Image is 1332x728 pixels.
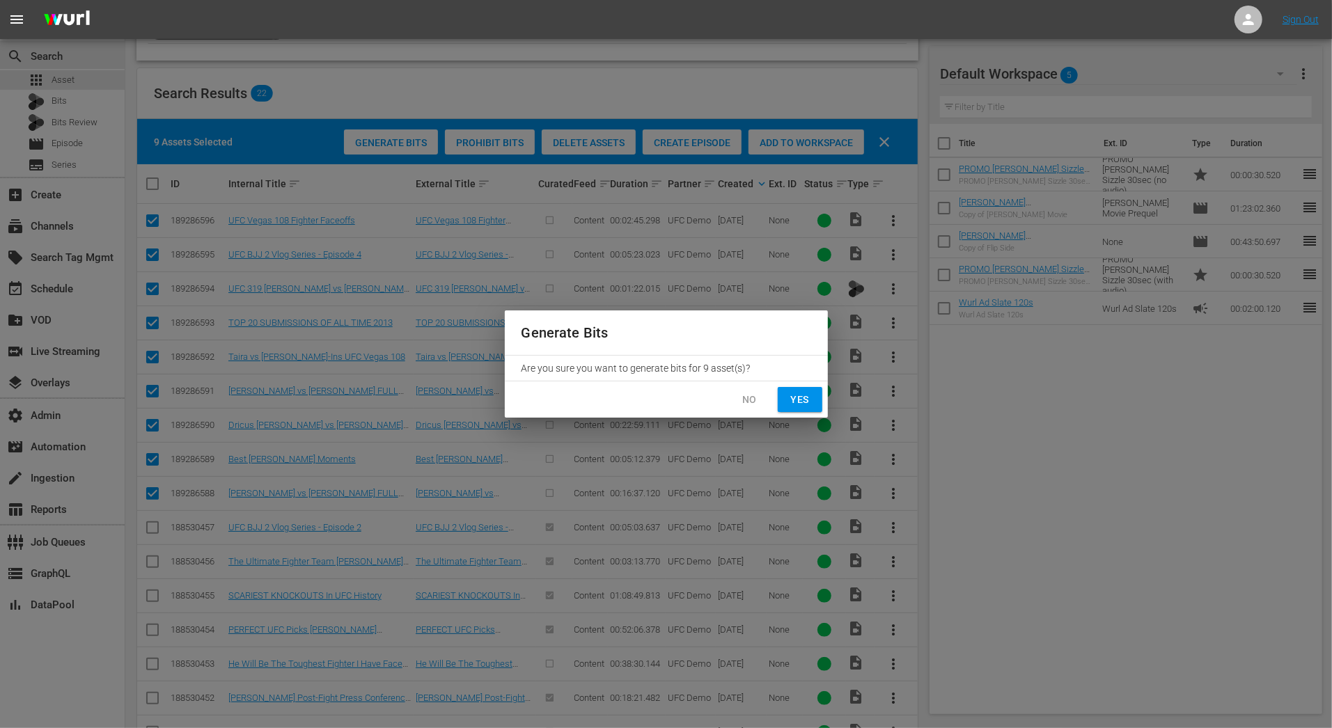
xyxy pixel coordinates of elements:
div: Are you sure you want to generate bits for 9 asset(s)? [505,356,828,381]
h2: Generate Bits [522,322,811,344]
a: Sign Out [1283,14,1319,25]
span: Yes [789,391,811,409]
span: menu [8,11,25,28]
button: Yes [778,387,822,413]
span: No [739,391,761,409]
button: No [728,387,772,413]
img: ans4CAIJ8jUAAAAAAAAAAAAAAAAAAAAAAAAgQb4GAAAAAAAAAAAAAAAAAAAAAAAAJMjXAAAAAAAAAAAAAAAAAAAAAAAAgAT5G... [33,3,100,36]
